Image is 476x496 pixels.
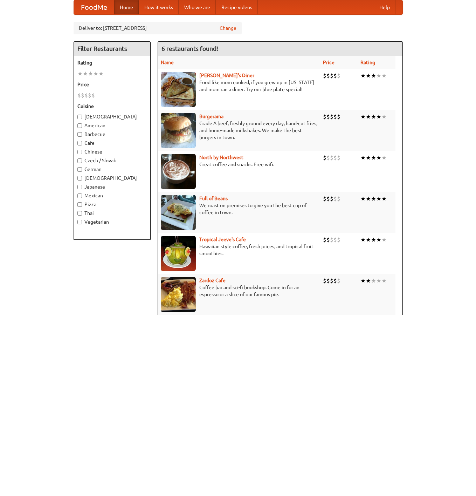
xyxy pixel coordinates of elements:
[371,236,376,244] li: ★
[381,72,387,80] li: ★
[77,202,82,207] input: Pizza
[161,195,196,230] img: beans.jpg
[161,113,196,148] img: burgerama.jpg
[77,210,147,217] label: Thai
[371,154,376,162] li: ★
[371,277,376,285] li: ★
[376,195,381,203] li: ★
[77,81,147,88] h5: Price
[77,140,147,147] label: Cafe
[199,114,223,119] a: Burgerama
[77,183,147,190] label: Japanese
[77,211,82,216] input: Thai
[366,277,371,285] li: ★
[381,113,387,121] li: ★
[88,70,93,77] li: ★
[77,158,82,163] input: Czech / Slovak
[360,60,375,65] a: Rating
[74,42,150,56] h4: Filter Restaurants
[77,131,147,138] label: Barbecue
[360,154,366,162] li: ★
[381,277,387,285] li: ★
[161,120,317,141] p: Grade A beef, freshly ground every day, hand-cut fries, and home-made milkshakes. We make the bes...
[161,45,218,52] ng-pluralize: 6 restaurants found!
[77,132,82,137] input: Barbecue
[98,70,104,77] li: ★
[360,113,366,121] li: ★
[337,113,340,121] li: $
[337,236,340,244] li: $
[330,154,333,162] li: $
[93,70,98,77] li: ★
[360,195,366,203] li: ★
[199,196,228,201] b: Full of Beans
[330,236,333,244] li: $
[326,154,330,162] li: $
[199,155,243,160] b: North by Northwest
[220,25,236,32] a: Change
[161,79,317,93] p: Food like mom cooked, if you grew up in [US_STATE] and mom ran a diner. Try our blue plate special!
[77,176,82,181] input: [DEMOGRAPHIC_DATA]
[77,141,82,145] input: Cafe
[161,277,196,312] img: zardoz.jpg
[337,154,340,162] li: $
[161,243,317,257] p: Hawaiian style coffee, fresh juices, and tropical fruit smoothies.
[360,72,366,80] li: ★
[381,236,387,244] li: ★
[376,236,381,244] li: ★
[376,72,381,80] li: ★
[323,113,326,121] li: $
[337,277,340,285] li: $
[161,202,317,216] p: We roast on premises to give you the best cup of coffee in town.
[199,73,254,78] a: [PERSON_NAME]'s Diner
[376,154,381,162] li: ★
[77,113,147,120] label: [DEMOGRAPHIC_DATA]
[74,22,242,34] div: Deliver to: [STREET_ADDRESS]
[337,72,340,80] li: $
[77,122,147,129] label: American
[77,167,82,172] input: German
[77,218,147,225] label: Vegetarian
[161,236,196,271] img: jeeves.jpg
[326,195,330,203] li: $
[77,59,147,66] h5: Rating
[81,91,84,99] li: $
[366,154,371,162] li: ★
[83,70,88,77] li: ★
[330,72,333,80] li: $
[333,113,337,121] li: $
[161,154,196,189] img: north.jpg
[366,236,371,244] li: ★
[77,220,82,224] input: Vegetarian
[330,195,333,203] li: $
[77,166,147,173] label: German
[323,195,326,203] li: $
[77,103,147,110] h5: Cuisine
[371,195,376,203] li: ★
[199,237,246,242] a: Tropical Jeeve's Cafe
[376,277,381,285] li: ★
[179,0,216,14] a: Who we are
[161,72,196,107] img: sallys.jpg
[330,113,333,121] li: $
[139,0,179,14] a: How it works
[333,154,337,162] li: $
[77,193,82,198] input: Mexican
[74,0,114,14] a: FoodMe
[199,278,226,283] a: Zardoz Cafe
[161,161,317,168] p: Great coffee and snacks. Free wifi.
[381,195,387,203] li: ★
[77,70,83,77] li: ★
[323,60,334,65] a: Price
[161,284,317,298] p: Coffee bar and sci-fi bookshop. Come in for an espresso or a slice of our famous pie.
[330,277,333,285] li: $
[323,277,326,285] li: $
[77,175,147,182] label: [DEMOGRAPHIC_DATA]
[333,72,337,80] li: $
[371,72,376,80] li: ★
[366,72,371,80] li: ★
[326,113,330,121] li: $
